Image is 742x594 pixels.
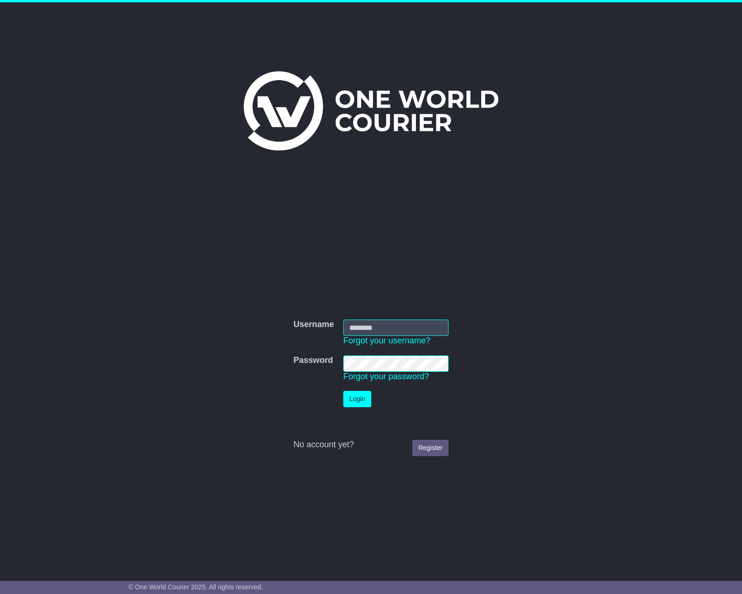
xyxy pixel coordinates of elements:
[293,320,334,330] label: Username
[293,440,449,450] div: No account yet?
[244,71,498,150] img: One World
[343,391,371,407] button: Login
[412,440,449,456] a: Register
[129,583,263,591] span: © One World Courier 2025. All rights reserved.
[343,336,430,345] a: Forgot your username?
[343,372,429,381] a: Forgot your password?
[293,355,333,366] label: Password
